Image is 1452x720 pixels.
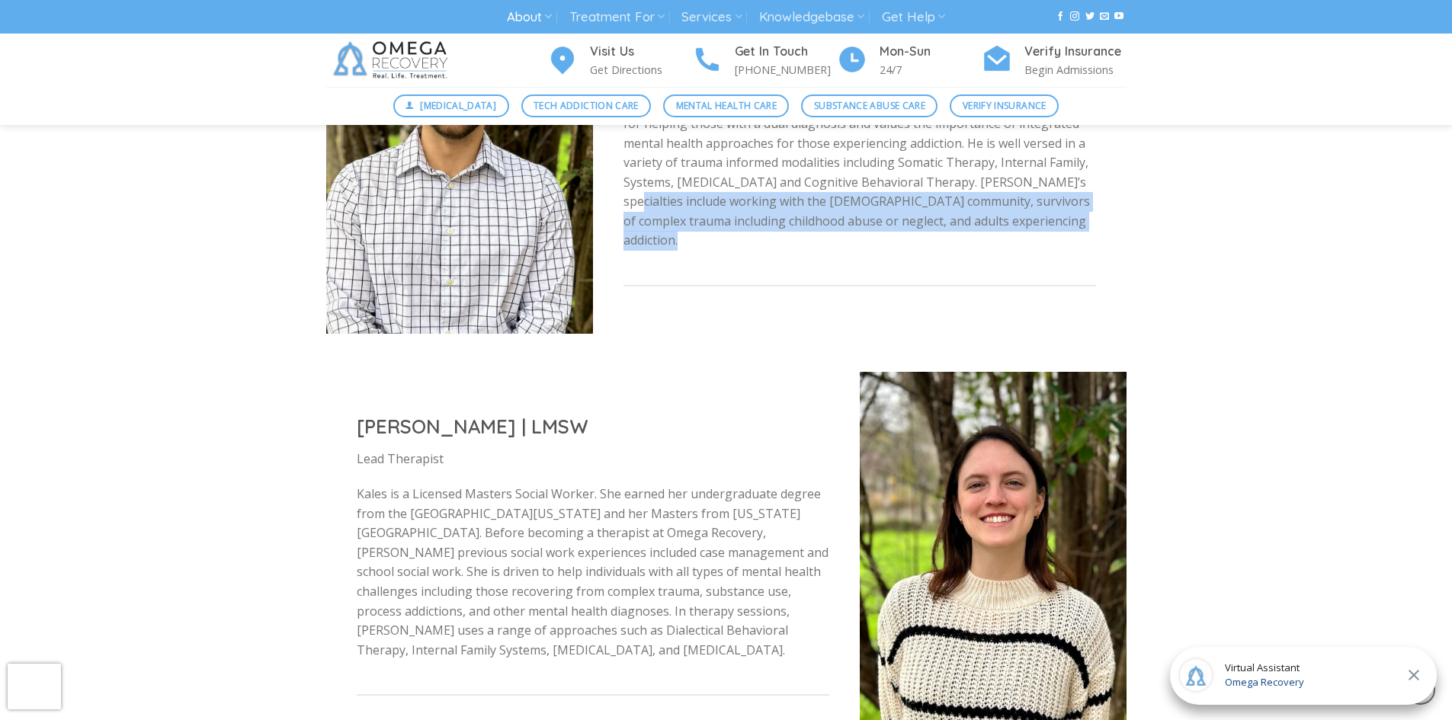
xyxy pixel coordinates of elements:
[759,3,864,31] a: Knowledgebase
[357,450,829,469] p: Lead Therapist
[590,42,692,62] h4: Visit Us
[880,42,982,62] h4: Mon-Sun
[357,485,829,660] p: Kales is a Licensed Masters Social Worker. She earned her undergraduate degree from the [GEOGRAPH...
[420,98,496,113] span: [MEDICAL_DATA]
[1070,11,1079,22] a: Follow on Instagram
[950,94,1059,117] a: Verify Insurance
[735,61,837,78] p: [PHONE_NUMBER]
[623,56,1096,251] p: [PERSON_NAME] is a Licensed Professional Counselor. He received his B.S. in Psychology from [US_S...
[547,42,692,79] a: Visit Us Get Directions
[882,3,945,31] a: Get Help
[1114,11,1123,22] a: Follow on YouTube
[663,94,789,117] a: Mental Health Care
[507,3,552,31] a: About
[326,34,460,87] img: Omega Recovery
[692,42,837,79] a: Get In Touch [PHONE_NUMBER]
[982,42,1127,79] a: Verify Insurance Begin Admissions
[534,98,639,113] span: Tech Addiction Care
[357,414,829,439] h2: [PERSON_NAME] | LMSW
[681,3,742,31] a: Services
[1100,11,1109,22] a: Send us an email
[521,94,652,117] a: Tech Addiction Care
[590,61,692,78] p: Get Directions
[393,94,509,117] a: [MEDICAL_DATA]
[814,98,925,113] span: Substance Abuse Care
[1024,61,1127,78] p: Begin Admissions
[801,94,938,117] a: Substance Abuse Care
[1085,11,1095,22] a: Follow on Twitter
[676,98,777,113] span: Mental Health Care
[1024,42,1127,62] h4: Verify Insurance
[880,61,982,78] p: 24/7
[1056,11,1065,22] a: Follow on Facebook
[963,98,1047,113] span: Verify Insurance
[735,42,837,62] h4: Get In Touch
[569,3,665,31] a: Treatment For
